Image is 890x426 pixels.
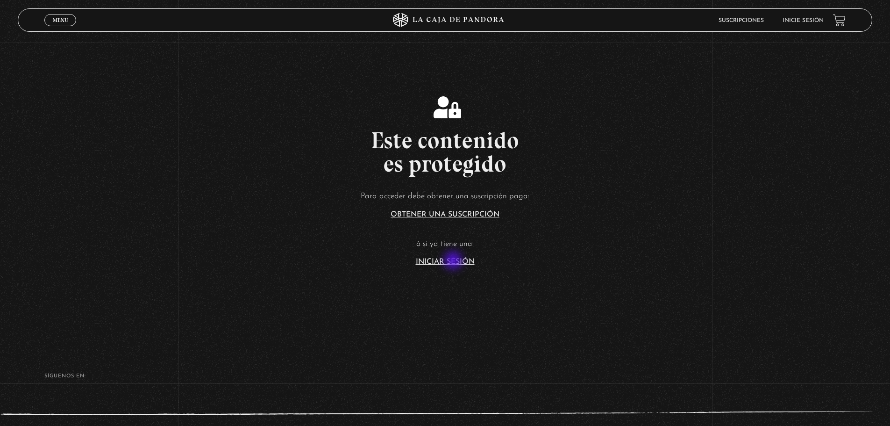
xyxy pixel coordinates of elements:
[833,14,846,27] a: View your shopping cart
[719,18,764,23] a: Suscripciones
[783,18,824,23] a: Inicie sesión
[391,211,499,218] a: Obtener una suscripción
[44,374,846,379] h4: SÍguenos en:
[53,17,68,23] span: Menu
[416,258,475,266] a: Iniciar Sesión
[50,25,71,32] span: Cerrar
